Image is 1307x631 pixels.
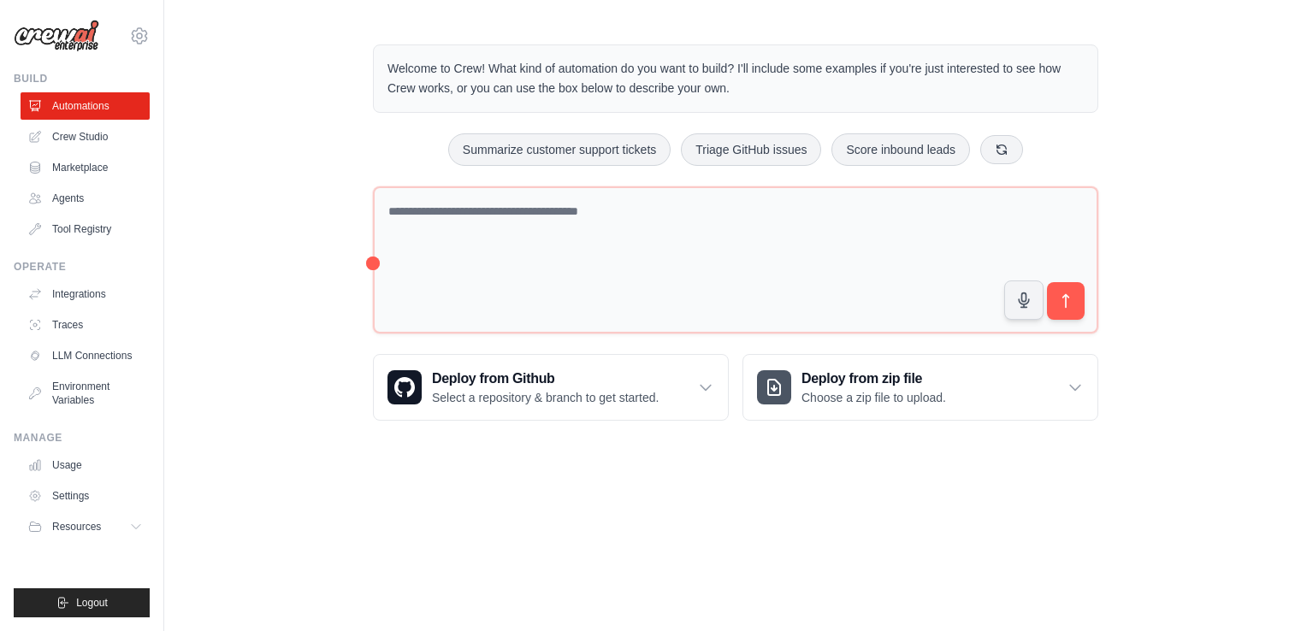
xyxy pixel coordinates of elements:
a: Automations [21,92,150,120]
span: Resources [52,520,101,534]
div: Manage [14,431,150,445]
a: Marketplace [21,154,150,181]
button: Summarize customer support tickets [448,133,671,166]
p: Choose a zip file to upload. [801,389,946,406]
button: Logout [14,588,150,617]
a: LLM Connections [21,342,150,369]
p: Select a repository & branch to get started. [432,389,659,406]
button: Score inbound leads [831,133,970,166]
h3: Deploy from Github [432,369,659,389]
span: Logout [76,596,108,610]
a: Environment Variables [21,373,150,414]
a: Agents [21,185,150,212]
a: Integrations [21,280,150,308]
h3: Deploy from zip file [801,369,946,389]
a: Usage [21,451,150,479]
div: Operate [14,260,150,274]
button: Triage GitHub issues [681,133,821,166]
img: Logo [14,20,99,52]
a: Crew Studio [21,123,150,150]
button: Resources [21,513,150,540]
a: Settings [21,482,150,510]
a: Tool Registry [21,215,150,243]
div: Build [14,72,150,86]
a: Traces [21,311,150,339]
p: Welcome to Crew! What kind of automation do you want to build? I'll include some examples if you'... [387,59,1084,98]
